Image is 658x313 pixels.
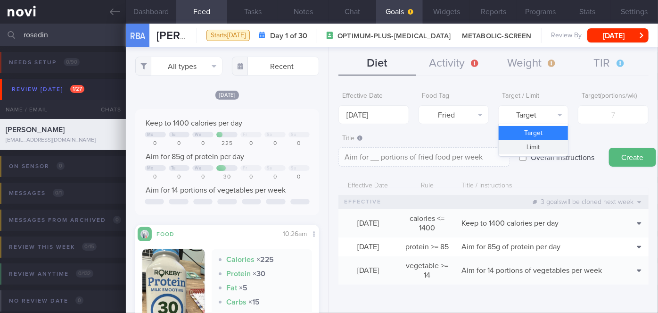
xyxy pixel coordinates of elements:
button: Limit [499,140,568,154]
div: 0 [169,140,190,147]
strong: Day 1 of 30 [270,31,307,41]
strong: × 30 [253,270,265,278]
label: Target / Limit [502,92,565,101]
span: OPTIMUM-PLUS-[MEDICAL_DATA] [337,32,451,41]
span: Aim for 14 portions of vegetables per week [146,186,286,194]
div: 0 [145,174,166,181]
div: Title / Instructions [457,177,616,195]
span: [PERSON_NAME] [6,126,65,134]
div: vegetable >= 14 [398,256,457,285]
button: Target [498,105,568,124]
button: TIR [571,52,648,76]
div: Tu [171,132,176,137]
span: [DATE] [357,243,379,251]
div: 0 [288,140,310,147]
div: Su [291,166,296,171]
button: Create [609,148,656,167]
div: Messages [7,187,66,200]
div: Needs setup [7,56,82,69]
span: Aim for 85g of protein per day [146,153,245,161]
div: Sa [267,132,272,137]
strong: Fat [226,284,237,292]
div: Effective Date [338,177,398,195]
strong: Protein [226,270,251,278]
div: Review anytime [7,268,96,280]
div: [EMAIL_ADDRESS][DOMAIN_NAME] [6,137,120,144]
input: 7 [578,105,648,124]
span: [PERSON_NAME] [156,30,244,42]
span: Keep to 1400 calories per day [146,119,243,127]
div: We [195,166,201,171]
div: Fr [243,166,247,171]
div: 0 [192,140,214,147]
div: 0 [288,174,310,181]
div: Tu [171,166,176,171]
span: 10:26am [283,231,307,237]
div: Review [DATE] [9,83,87,96]
div: Starts [DATE] [206,30,250,42]
button: [DATE] [587,28,649,42]
div: Chats [88,100,126,119]
div: calories <= 1400 [398,209,457,237]
button: Activity [416,52,493,76]
div: 0 [169,174,190,181]
label: Target ( portions/wk ) [582,92,644,101]
span: 0 [57,162,65,170]
div: protein >= 85 [398,237,457,256]
div: Sa [267,166,272,171]
strong: × 225 [256,256,274,263]
div: 3 goals will be cloned next week [528,195,646,209]
strong: Carbs [226,298,247,306]
div: Food [152,229,189,237]
div: 0 [145,140,166,147]
span: [DATE] [357,220,379,227]
input: Select... [338,105,409,124]
span: Review By [551,32,582,40]
span: Aim for 14 portions of vegetables per week [461,267,602,274]
span: METABOLIC-SCREEN [451,32,532,41]
span: 0 [113,216,121,224]
span: 1 / 27 [70,85,84,93]
div: 0 [192,174,214,181]
button: All types [135,57,222,76]
div: Su [291,132,296,137]
div: Fr [243,132,247,137]
div: Mo [147,166,154,171]
button: Diet [338,52,416,76]
span: Keep to 1400 calories per day [461,220,559,227]
div: 0 [264,174,286,181]
div: 30 [216,174,238,181]
label: Overall instructions [526,148,599,167]
div: No review date [7,295,86,307]
div: RBA [123,18,152,54]
span: [DATE] [357,267,379,274]
span: 0 / 1 [53,189,64,197]
div: 0 [240,174,262,181]
span: Aim for 85g of protein per day [461,243,560,251]
button: Weight [493,52,571,76]
div: On sensor [7,160,67,173]
span: 0 / 15 [82,243,97,251]
button: Fried [419,105,489,124]
span: 0 / 90 [64,58,80,66]
label: Food Tag [422,92,485,101]
strong: × 5 [239,284,247,292]
label: Effective Date [342,92,405,101]
div: Review this week [7,241,99,254]
button: Target [499,126,568,140]
div: Mo [147,132,154,137]
strong: Calories [226,256,255,263]
div: 225 [216,140,238,147]
div: We [195,132,201,137]
div: Messages from Archived [7,214,123,227]
div: 0 [264,140,286,147]
div: 0 [240,140,262,147]
span: [DATE] [215,91,239,100]
span: 0 / 132 [76,270,93,278]
span: Title [342,135,362,142]
strong: × 15 [248,298,260,306]
span: 0 [75,296,83,305]
div: Rule [398,177,457,195]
